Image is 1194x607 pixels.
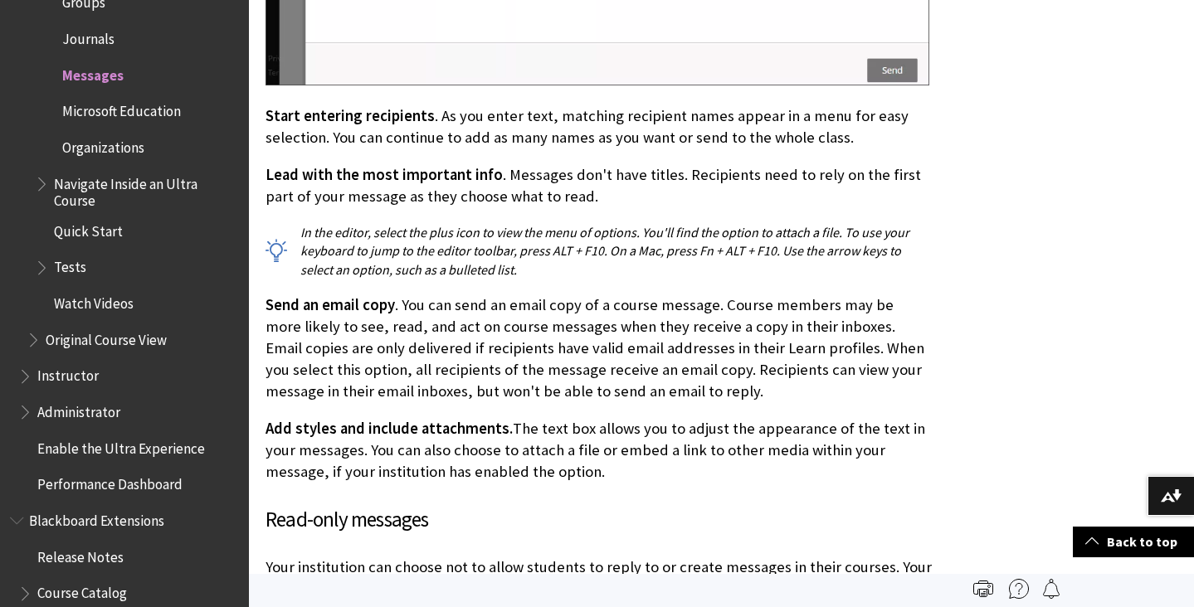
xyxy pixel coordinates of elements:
[62,61,124,84] span: Messages
[1041,579,1061,599] img: Follow this page
[62,25,115,47] span: Journals
[37,362,99,385] span: Instructor
[266,294,932,403] p: . You can send an email copy of a course message. Course members may be more likely to see, read,...
[266,504,932,536] h3: Read-only messages
[37,435,205,457] span: Enable the Ultra Experience
[37,543,124,566] span: Release Notes
[54,170,237,209] span: Navigate Inside an Ultra Course
[266,105,932,148] p: . As you enter text, matching recipient names appear in a menu for easy selection. You can contin...
[37,580,127,602] span: Course Catalog
[266,164,932,207] p: . Messages don't have titles. Recipients need to rely on the first part of your message as they c...
[1009,579,1029,599] img: More help
[266,106,435,125] span: Start entering recipients
[266,418,932,483] p: The text box allows you to adjust the appearance of the text in your messages. You can also choos...
[37,398,120,420] span: Administrator
[54,217,123,240] span: Quick Start
[266,556,932,600] p: Your institution can choose not to allow students to reply to or create messages in their courses...
[54,254,86,276] span: Tests
[46,326,167,348] span: Original Course View
[266,165,503,184] span: Lead with the most important info
[266,223,932,279] p: In the editor, select the plus icon to view the menu of options. You'll find the option to attach...
[266,295,395,314] span: Send an email copy
[973,579,993,599] img: Print
[62,98,181,120] span: Microsoft Education
[37,471,183,493] span: Performance Dashboard
[29,507,164,529] span: Blackboard Extensions
[1073,527,1194,557] a: Back to top
[54,289,134,312] span: Watch Videos
[62,134,144,156] span: Organizations
[266,419,513,438] span: Add styles and include attachments.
